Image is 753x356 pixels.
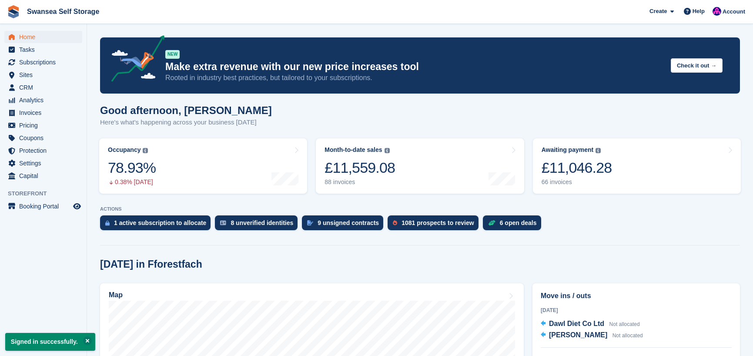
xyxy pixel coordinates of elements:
[8,189,87,198] span: Storefront
[165,50,180,59] div: NEW
[488,220,495,226] img: deal-1b604bf984904fb50ccaf53a9ad4b4a5d6e5aea283cecdc64d6e3604feb123c2.svg
[109,291,123,299] h2: Map
[4,107,82,119] a: menu
[4,94,82,106] a: menu
[19,44,71,56] span: Tasks
[165,60,664,73] p: Make extra revenue with our new price increases tool
[114,219,206,226] div: 1 active subscription to allocate
[19,132,71,144] span: Coupons
[385,148,390,153] img: icon-info-grey-7440780725fd019a000dd9b08b2336e03edf1995a4989e88bcd33f0948082b44.svg
[108,178,156,186] div: 0.38% [DATE]
[542,178,612,186] div: 66 invoices
[388,215,483,235] a: 1081 prospects to review
[541,319,640,330] a: Dawl Diet Co Ltd Not allocated
[4,69,82,81] a: menu
[541,291,732,301] h2: Move ins / outs
[4,31,82,43] a: menu
[4,81,82,94] a: menu
[542,159,612,177] div: £11,046.28
[500,219,537,226] div: 6 open deals
[402,219,474,226] div: 1081 prospects to review
[72,201,82,212] a: Preview store
[316,138,524,194] a: Month-to-date sales £11,559.08 88 invoices
[541,330,643,341] a: [PERSON_NAME] Not allocated
[19,31,71,43] span: Home
[19,144,71,157] span: Protection
[19,81,71,94] span: CRM
[215,215,302,235] a: 8 unverified identities
[4,157,82,169] a: menu
[4,144,82,157] a: menu
[693,7,705,16] span: Help
[23,4,103,19] a: Swansea Self Storage
[19,170,71,182] span: Capital
[100,259,202,270] h2: [DATE] in Fforestfach
[100,206,740,212] p: ACTIONS
[307,220,313,225] img: contract_signature_icon-13c848040528278c33f63329250d36e43548de30e8caae1d1a13099fd9432cc5.svg
[220,220,226,225] img: verify_identity-adf6edd0f0f0b5bbfe63781bf79b02c33cf7c696d77639b501bdc392416b5a36.svg
[542,146,594,154] div: Awaiting payment
[325,159,395,177] div: £11,559.08
[5,333,95,351] p: Signed in successfully.
[99,138,307,194] a: Occupancy 78.93% 0.38% [DATE]
[541,306,732,314] div: [DATE]
[549,320,604,327] span: Dawl Diet Co Ltd
[19,157,71,169] span: Settings
[393,220,397,225] img: prospect-51fa495bee0391a8d652442698ab0144808aea92771e9ea1ae160a38d050c398.svg
[318,219,379,226] div: 9 unsigned contracts
[100,215,215,235] a: 1 active subscription to allocate
[231,219,293,226] div: 8 unverified identities
[104,35,165,85] img: price-adjustments-announcement-icon-8257ccfd72463d97f412b2fc003d46551f7dbcb40ab6d574587a9cd5c0d94...
[108,159,156,177] div: 78.93%
[671,58,723,73] button: Check it out →
[596,148,601,153] img: icon-info-grey-7440780725fd019a000dd9b08b2336e03edf1995a4989e88bcd33f0948082b44.svg
[533,138,741,194] a: Awaiting payment £11,046.28 66 invoices
[19,107,71,119] span: Invoices
[105,220,110,226] img: active_subscription_to_allocate_icon-d502201f5373d7db506a760aba3b589e785aa758c864c3986d89f69b8ff3...
[4,56,82,68] a: menu
[143,148,148,153] img: icon-info-grey-7440780725fd019a000dd9b08b2336e03edf1995a4989e88bcd33f0948082b44.svg
[325,146,382,154] div: Month-to-date sales
[19,69,71,81] span: Sites
[609,321,640,327] span: Not allocated
[19,56,71,68] span: Subscriptions
[325,178,395,186] div: 88 invoices
[4,44,82,56] a: menu
[165,73,664,83] p: Rooted in industry best practices, but tailored to your subscriptions.
[483,215,546,235] a: 6 open deals
[7,5,20,18] img: stora-icon-8386f47178a22dfd0bd8f6a31ec36ba5ce8667c1dd55bd0f319d3a0aa187defe.svg
[4,132,82,144] a: menu
[4,200,82,212] a: menu
[713,7,721,16] img: Donna Davies
[100,104,272,116] h1: Good afternoon, [PERSON_NAME]
[4,170,82,182] a: menu
[302,215,388,235] a: 9 unsigned contracts
[19,200,71,212] span: Booking Portal
[4,119,82,131] a: menu
[108,146,141,154] div: Occupancy
[612,332,643,339] span: Not allocated
[100,118,272,128] p: Here's what's happening across your business [DATE]
[549,331,607,339] span: [PERSON_NAME]
[19,119,71,131] span: Pricing
[19,94,71,106] span: Analytics
[723,7,745,16] span: Account
[649,7,667,16] span: Create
